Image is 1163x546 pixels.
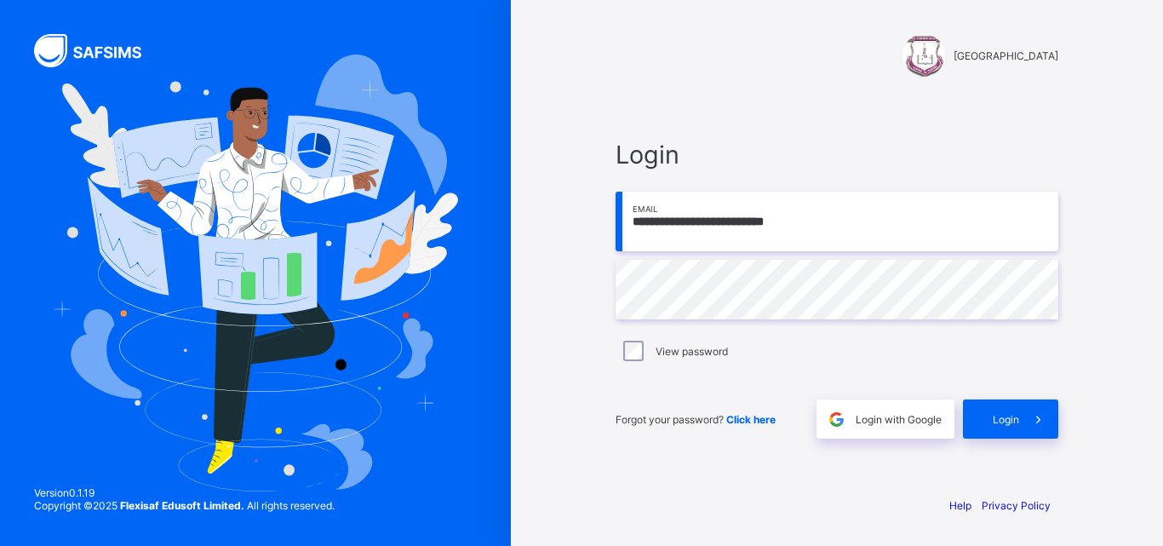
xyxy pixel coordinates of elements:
a: Click here [726,413,776,426]
span: Login with Google [856,413,942,426]
img: google.396cfc9801f0270233282035f929180a.svg [827,410,846,429]
a: Privacy Policy [982,499,1051,512]
span: Login [616,140,1058,170]
img: SAFSIMS Logo [34,34,162,67]
label: View password [656,345,728,358]
span: Version 0.1.19 [34,486,335,499]
span: Forgot your password? [616,413,776,426]
strong: Flexisaf Edusoft Limited. [120,499,244,512]
span: [GEOGRAPHIC_DATA] [954,49,1058,62]
span: Copyright © 2025 All rights reserved. [34,499,335,512]
img: Hero Image [53,55,458,491]
a: Help [949,499,971,512]
span: Login [993,413,1019,426]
